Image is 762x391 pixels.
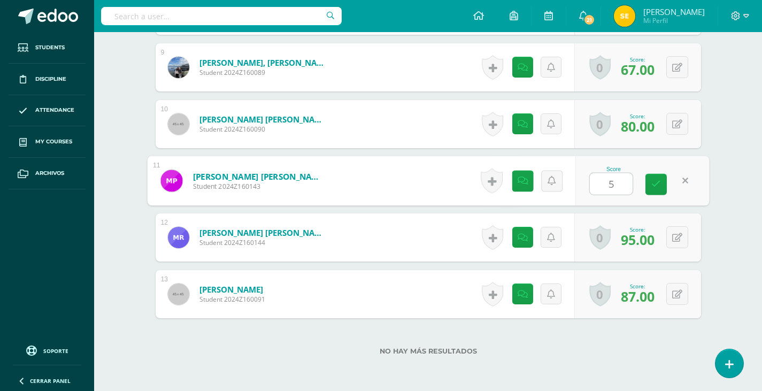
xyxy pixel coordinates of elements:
img: 5d2d81588ed9166d9a3fee1acc1d0f9d.png [168,227,189,248]
img: 048c5498daa5038d0e2262d515d23ffe.png [168,57,189,78]
span: 21 [583,14,595,26]
div: Score [589,166,638,172]
a: 0 [589,112,611,136]
a: Discipline [9,64,86,95]
div: Score: [621,226,655,233]
span: Student 2024Z160144 [199,238,328,247]
img: 45x45 [168,113,189,135]
a: Attendance [9,95,86,127]
a: [PERSON_NAME] [199,284,265,295]
span: Archivos [35,169,64,178]
a: Students [9,32,86,64]
span: 87.00 [621,287,655,305]
span: 67.00 [621,60,655,79]
img: 45x45 [168,283,189,305]
img: 4e9def19cc85b7c337b3cd984476dcf2.png [614,5,635,27]
span: Student 2024Z160091 [199,295,265,304]
span: My courses [35,137,72,146]
span: Cerrar panel [30,377,71,385]
a: Soporte [13,343,81,357]
a: [PERSON_NAME] [PERSON_NAME] [PERSON_NAME] [199,227,328,238]
input: 0-100.0 [590,173,633,195]
span: 95.00 [621,231,655,249]
span: Student 2024Z160143 [193,182,325,191]
div: Score: [621,56,655,63]
a: Archivos [9,158,86,189]
a: 0 [589,55,611,80]
a: My courses [9,126,86,158]
img: 01a78949391f59fc7837a8c26efe6b20.png [160,170,182,191]
div: Score: [621,112,655,120]
a: [PERSON_NAME] [PERSON_NAME] [199,114,328,125]
a: 0 [589,282,611,306]
a: [PERSON_NAME], [PERSON_NAME] [199,57,328,68]
label: No hay más resultados [156,347,701,355]
span: Students [35,43,65,52]
span: 80.00 [621,117,655,135]
span: Mi Perfil [643,16,705,25]
input: Search a user… [101,7,342,25]
span: [PERSON_NAME] [643,6,705,17]
a: 0 [589,225,611,250]
div: Score: [621,282,655,290]
span: Student 2024Z160089 [199,68,328,77]
span: Attendance [35,106,74,114]
span: Student 2024Z160090 [199,125,328,134]
span: Discipline [35,75,66,83]
span: Soporte [43,347,68,355]
a: [PERSON_NAME] [PERSON_NAME] [PERSON_NAME] [193,171,325,182]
